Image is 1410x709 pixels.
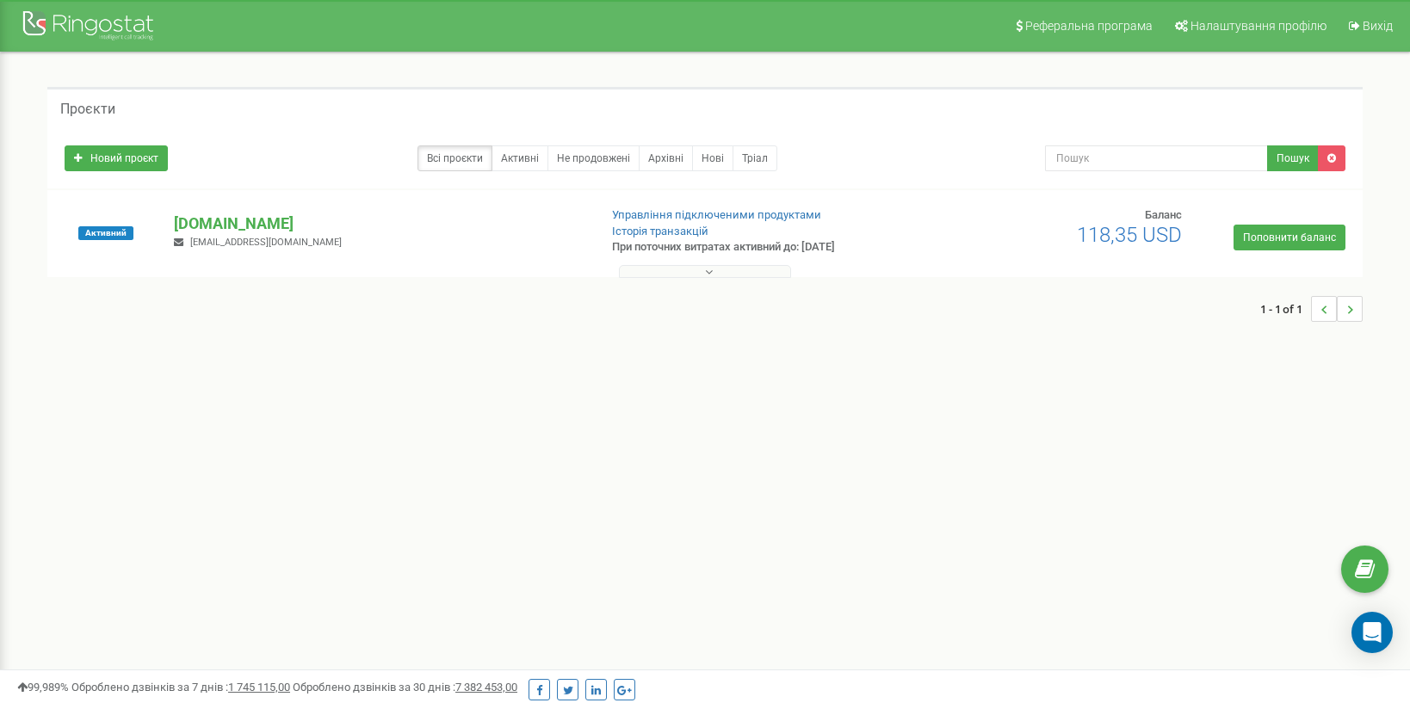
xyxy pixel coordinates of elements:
span: Вихід [1363,19,1393,33]
a: Всі проєкти [417,145,492,171]
u: 1 745 115,00 [228,681,290,694]
button: Пошук [1267,145,1319,171]
a: Нові [692,145,733,171]
nav: ... [1260,279,1363,339]
input: Пошук [1045,145,1269,171]
span: Налаштування профілю [1190,19,1327,33]
span: Оброблено дзвінків за 30 днів : [293,681,517,694]
a: Архівні [639,145,693,171]
a: Поповнити баланс [1234,225,1345,250]
span: Активний [78,226,133,240]
p: [DOMAIN_NAME] [174,213,584,235]
span: Баланс [1145,208,1182,221]
span: [EMAIL_ADDRESS][DOMAIN_NAME] [190,237,342,248]
span: 118,35 USD [1077,223,1182,247]
span: 99,989% [17,681,69,694]
span: 1 - 1 of 1 [1260,296,1311,322]
span: Реферальна програма [1025,19,1153,33]
span: Оброблено дзвінків за 7 днів : [71,681,290,694]
a: Історія транзакцій [612,225,708,237]
a: Тріал [733,145,777,171]
div: Open Intercom Messenger [1351,612,1393,653]
a: Не продовжені [547,145,640,171]
a: Новий проєкт [65,145,168,171]
a: Управління підключеними продуктами [612,208,821,221]
u: 7 382 453,00 [455,681,517,694]
a: Активні [492,145,548,171]
h5: Проєкти [60,102,115,117]
p: При поточних витратах активний до: [DATE] [612,239,913,256]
